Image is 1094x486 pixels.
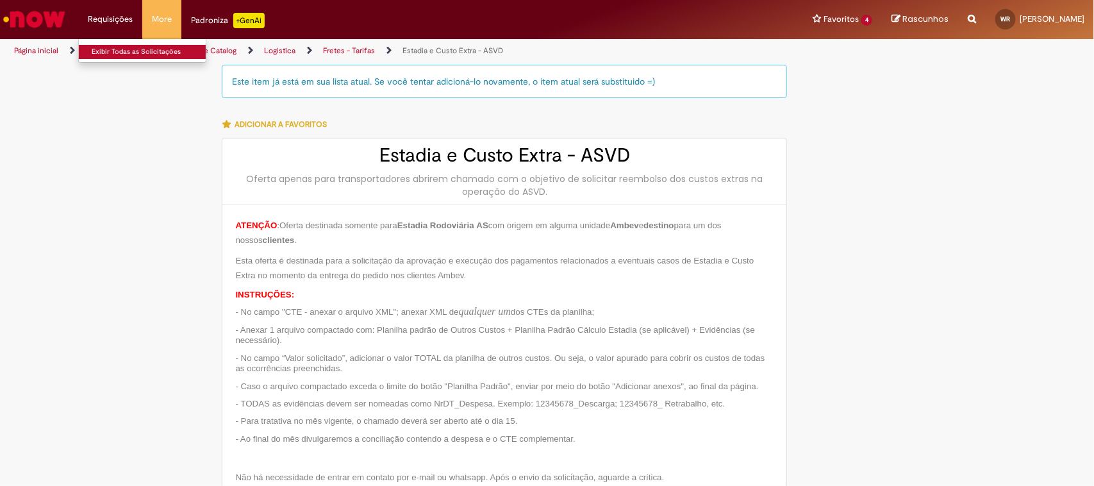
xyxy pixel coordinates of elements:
[235,221,721,245] span: Oferta destinada somente para com origem em alguma unidade e para um dos nossos .
[477,221,489,230] span: AS
[88,13,133,26] span: Requisições
[861,15,872,26] span: 4
[191,13,265,28] div: Padroniza
[323,46,375,56] a: Fretes - Tarifas
[263,235,295,245] span: clientes
[233,13,265,28] p: +GenAi
[235,307,458,317] span: - No campo "CTE - anexar o arquivo XML"; anexar XML de
[235,399,725,408] span: - TODAS as evidências devem ser nomeadas como NrDT_Despesa. Exemplo: 12345678_Descarga; 12345678_...
[222,65,787,98] div: Este item já está em sua lista atual. Se você tentar adicioná-lo novamente, o item atual será sub...
[152,13,172,26] span: More
[10,39,720,63] ul: Trilhas de página
[1020,13,1084,24] span: [PERSON_NAME]
[235,172,774,198] div: Oferta apenas para transportadores abrirem chamado com o objetivo de solicitar reembolso dos cust...
[402,46,503,56] a: Estadia e Custo Extra - ASVD
[891,13,949,26] a: Rascunhos
[181,46,236,56] a: Service Catalog
[235,221,277,230] span: ATENÇÃO
[79,45,220,59] a: Exibir Todas as Solicitações
[235,145,774,166] h2: Estadia e Custo Extra - ASVD
[264,46,295,56] a: Logistica
[397,221,474,230] span: Estadia Rodoviária
[235,416,517,426] span: - Para tratativa no mês vigente, o chamado deverá ser aberto até o dia 15.
[222,111,334,138] button: Adicionar a Favoritos
[14,46,58,56] a: Página inicial
[235,353,765,374] span: - No campo “Valor solicitado”, adicionar o valor TOTAL da planilha de outros custos. Ou seja, o v...
[235,256,754,280] span: Esta oferta é destinada para a solicitação da aprovação e execução dos pagamentos relacionados a ...
[1,6,67,32] img: ServiceNow
[643,221,674,230] span: destino
[235,381,758,391] span: - Caso o arquivo compactado exceda o limite do botão "Planilha Padrão", enviar por meio do botão ...
[78,38,206,63] ul: Requisições
[1001,15,1011,23] span: WR
[459,306,511,317] span: qualquer um
[511,307,594,317] span: dos CTEs da planilha;
[277,221,279,230] span: :
[610,221,638,230] span: Ambev
[824,13,859,26] span: Favoritos
[902,13,949,25] span: Rascunhos
[235,434,575,444] span: - Ao final do mês divulgaremos a conciliação contendo a despesa e o CTE complementar.
[235,290,294,299] span: INSTRUÇÕES:
[235,119,327,130] span: Adicionar a Favoritos
[235,325,755,346] span: - Anexar 1 arquivo compactado com: Planilha padrão de Outros Custos + Planilha Padrão Cálculo Est...
[235,473,664,482] span: Não há necessidade de entrar em contato por e-mail ou whatsapp. Após o envio da solicitação, agua...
